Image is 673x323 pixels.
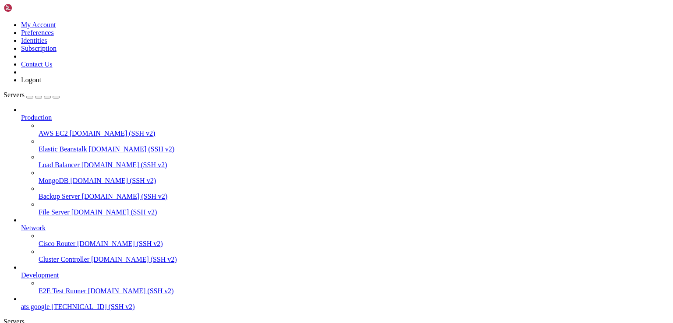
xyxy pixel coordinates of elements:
span: Cluster Controller [39,256,89,263]
li: Development [21,263,669,295]
li: Cisco Router [DOMAIN_NAME] (SSH v2) [39,232,669,248]
a: Contact Us [21,60,53,68]
span: Backup Server [39,193,80,200]
x-row: Connecting [TECHNICAL_ID]... [4,4,559,11]
span: ats google [21,303,50,310]
li: File Server [DOMAIN_NAME] (SSH v2) [39,200,669,216]
x-row: Welcome to Ubuntu 24.04 LTS (GNU/Linux 6.8.0-84-generic x86_64) [4,4,559,11]
a: Backup Server [DOMAIN_NAME] (SSH v2) [39,193,669,200]
x-row: Access denied [4,85,559,93]
li: Network [21,216,669,263]
li: Production [21,106,669,216]
li: MongoDB [DOMAIN_NAME] (SSH v2) [39,169,669,185]
div: (31, 1) [118,93,121,100]
span: E2E Test Runner [39,287,86,295]
span: [DOMAIN_NAME] (SSH v2) [70,177,156,184]
x-row: root@[TECHNICAL_ID]'s password: [4,93,559,100]
li: ats google [TECHNICAL_ID] (SSH v2) [21,295,669,311]
span: Servers [4,91,25,98]
span: [DOMAIN_NAME] (SSH v2) [70,130,156,137]
a: MongoDB [DOMAIN_NAME] (SSH v2) [39,177,669,185]
x-row: * Management: [URL][DOMAIN_NAME] [4,26,559,33]
a: Development [21,271,669,279]
a: My Account [21,21,56,28]
a: AWS EC2 [DOMAIN_NAME] (SSH v2) [39,130,669,137]
span: [DOMAIN_NAME] (SSH v2) [88,287,174,295]
div: (0, 1) [4,11,7,18]
a: Network [21,224,669,232]
li: Elastic Beanstalk [DOMAIN_NAME] (SSH v2) [39,137,669,153]
li: E2E Test Runner [DOMAIN_NAME] (SSH v2) [39,279,669,295]
span: Load Balancer [39,161,80,169]
a: Production [21,114,669,122]
x-row: System load: 0.0 Processes: 136 [4,63,559,70]
span: [DOMAIN_NAME] (SSH v2) [77,240,163,247]
span: Elastic Beanstalk [39,145,87,153]
span: [DOMAIN_NAME] (SSH v2) [91,256,177,263]
a: Preferences [21,29,54,36]
x-row: Usage of /: 3.6% of 144.26GB Users logged in: 1 [4,70,559,78]
a: E2E Test Runner [DOMAIN_NAME] (SSH v2) [39,287,669,295]
span: [TECHNICAL_ID] (SSH v2) [51,303,135,310]
a: Subscription [21,45,57,52]
span: MongoDB [39,177,68,184]
x-row: * Support: [URL][DOMAIN_NAME] [4,33,559,41]
img: Shellngn [4,4,54,12]
a: Identities [21,37,47,44]
li: Load Balancer [DOMAIN_NAME] (SSH v2) [39,153,669,169]
span: [DOMAIN_NAME] (SSH v2) [71,208,157,216]
a: Servers [4,91,60,98]
x-row: Memory usage: 5% IPv4 address for eth0: [TECHNICAL_ID] [4,78,559,85]
a: Load Balancer [DOMAIN_NAME] (SSH v2) [39,161,669,169]
a: Cluster Controller [DOMAIN_NAME] (SSH v2) [39,256,669,263]
a: Elastic Beanstalk [DOMAIN_NAME] (SSH v2) [39,145,669,153]
span: Production [21,114,52,121]
li: Backup Server [DOMAIN_NAME] (SSH v2) [39,185,669,200]
x-row: System information as of [DATE] [4,48,559,56]
a: Cisco Router [DOMAIN_NAME] (SSH v2) [39,240,669,248]
span: [DOMAIN_NAME] (SSH v2) [81,161,167,169]
a: ats google [TECHNICAL_ID] (SSH v2) [21,303,669,311]
span: Cisco Router [39,240,75,247]
span: [DOMAIN_NAME] (SSH v2) [89,145,175,153]
li: AWS EC2 [DOMAIN_NAME] (SSH v2) [39,122,669,137]
span: File Server [39,208,70,216]
span: Development [21,271,59,279]
span: Network [21,224,46,232]
span: AWS EC2 [39,130,68,137]
span: [DOMAIN_NAME] (SSH v2) [82,193,168,200]
a: Logout [21,76,41,84]
x-row: * Documentation: [URL][DOMAIN_NAME] [4,18,559,26]
li: Cluster Controller [DOMAIN_NAME] (SSH v2) [39,248,669,263]
a: File Server [DOMAIN_NAME] (SSH v2) [39,208,669,216]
